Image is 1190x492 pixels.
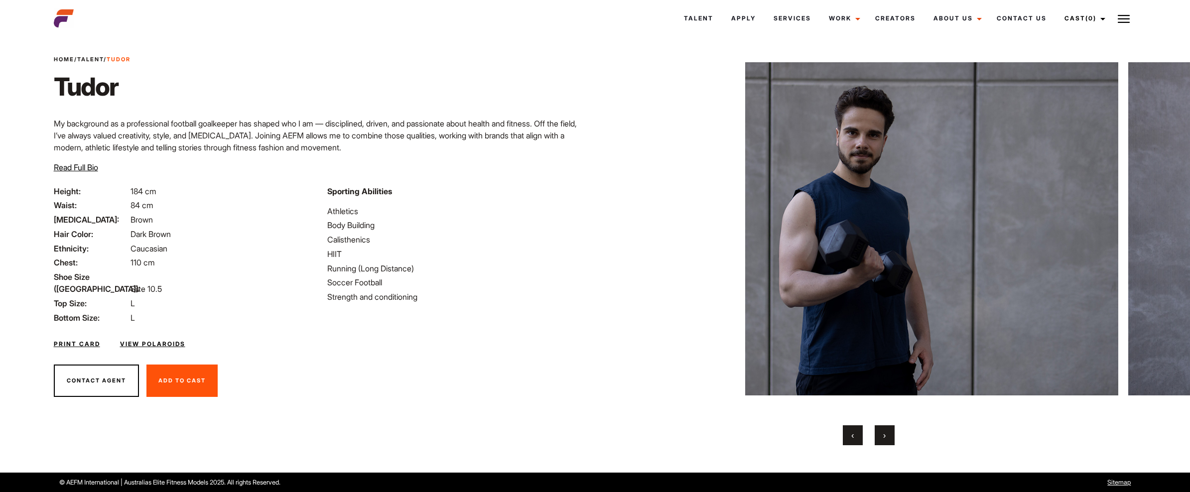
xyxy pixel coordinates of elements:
button: Contact Agent [54,365,139,397]
li: HIIT [327,248,589,260]
li: Calisthenics [327,234,589,246]
span: Top Size: [54,297,129,309]
a: View Polaroids [120,340,185,349]
a: Sitemap [1107,479,1131,486]
span: / / [54,55,131,64]
button: Read Full Bio [54,161,98,173]
a: Cast(0) [1056,5,1111,32]
li: Athletics [327,205,589,217]
span: Read Full Bio [54,162,98,172]
img: Burger icon [1118,13,1130,25]
span: Shoe Size ([GEOGRAPHIC_DATA]): [54,271,129,295]
span: 110 cm [131,257,155,267]
li: Strength and conditioning [327,291,589,303]
span: 184 cm [131,186,156,196]
span: Add To Cast [158,377,206,384]
span: (0) [1085,14,1096,22]
a: Home [54,56,74,63]
a: Print Card [54,340,100,349]
a: Creators [866,5,925,32]
a: Talent [77,56,104,63]
span: Waist: [54,199,129,211]
span: 84 cm [131,200,153,210]
img: cropped-aefm-brand-fav-22-square.png [54,8,74,28]
span: Previous [851,430,854,440]
span: L [131,313,135,323]
p: © AEFM International | Australias Elite Fitness Models 2025. All rights Reserved. [59,478,679,487]
span: Chest: [54,256,129,268]
span: [MEDICAL_DATA]: [54,214,129,226]
li: Soccer Football [327,276,589,288]
li: Running (Long Distance) [327,262,589,274]
span: Hair Color: [54,228,129,240]
h1: Tudor [54,72,131,102]
a: Services [765,5,820,32]
span: Size 10.5 [131,284,162,294]
button: Add To Cast [146,365,218,397]
span: Height: [54,185,129,197]
span: Bottom Size: [54,312,129,324]
li: Body Building [327,219,589,231]
a: Work [820,5,866,32]
strong: Sporting Abilities [327,186,392,196]
span: Caucasian [131,244,167,253]
a: Apply [722,5,765,32]
a: About Us [925,5,988,32]
span: Ethnicity: [54,243,129,254]
a: Talent [675,5,722,32]
span: Dark Brown [131,229,171,239]
span: L [131,298,135,308]
span: Brown [131,215,153,225]
span: Next [883,430,886,440]
p: My background as a professional football goalkeeper has shaped who I am — disciplined, driven, an... [54,118,589,153]
strong: Tudor [107,56,131,63]
a: Contact Us [988,5,1056,32]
